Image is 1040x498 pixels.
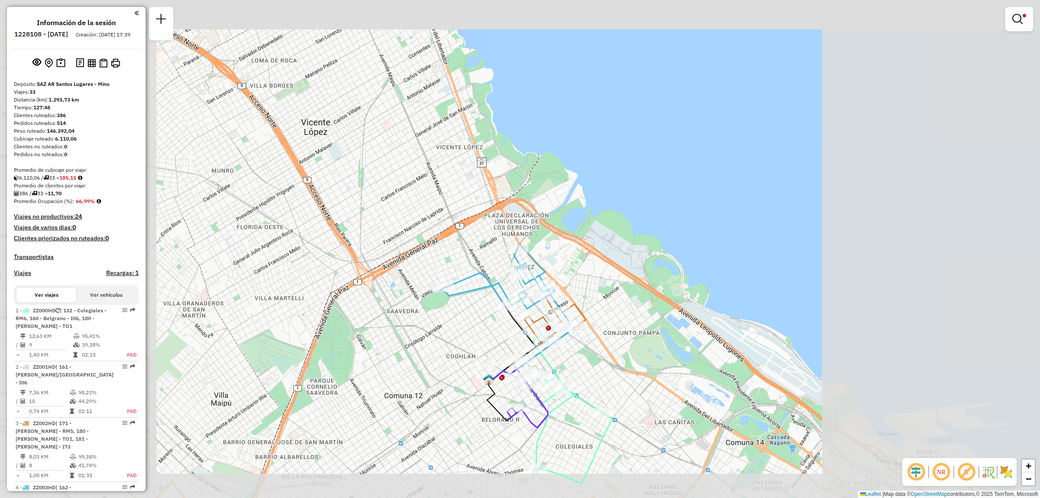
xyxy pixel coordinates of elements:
[14,151,139,158] div: Pedidos no ruteados:
[14,111,139,119] div: Clientes ruteados:
[33,307,55,314] span: ZZ000HD
[70,454,76,459] i: % Peso en uso
[14,166,139,174] div: Promedio de cubicaje por viaje:
[20,454,26,459] i: Distancia (km)
[70,409,74,414] i: Tiempo en ruta
[16,420,89,450] span: 3 -
[70,463,76,468] i: % Cubicaje en uso
[57,112,66,118] strong: 386
[1022,459,1035,472] a: Zoom in
[86,57,97,69] button: Indicadores de ruteo por viaje
[72,223,76,231] strong: 0
[78,452,116,461] td: 99,38%
[72,31,134,39] div: Creación: [DATE] 17:39
[29,471,69,480] td: 1,00 KM
[16,341,20,349] td: /
[16,407,20,416] td: =
[1022,472,1035,485] a: Zoom out
[14,175,19,180] i: Cubicaje ruteado
[911,491,948,497] a: OpenStreetMap
[55,308,60,313] i: Vehículo ya utilizado en esta sesión
[1026,460,1031,471] span: +
[956,462,977,482] span: Mostrar etiqueta
[14,269,31,277] a: Viajes
[14,213,139,220] h4: Viajes no productivos:
[57,120,66,126] strong: 514
[29,388,69,397] td: 7,36 KM
[29,452,69,461] td: 8,03 KM
[860,491,881,497] a: Leaflet
[106,269,139,277] h4: Recargas: 1
[105,234,109,242] strong: 0
[16,471,20,480] td: =
[29,351,73,359] td: 1,40 KM
[117,351,137,359] td: FAD
[97,199,101,204] em: Promedio calculado usando la ocupación más alta (%Peso o %Cubicaje) de cada viaje en la sesión. N...
[16,397,20,406] td: /
[14,127,139,135] div: Peso ruteado:
[43,56,55,70] button: Centro del mapa en el depósito o punto de apoyo
[153,10,170,30] a: Nueva sesión y búsqueda
[16,351,20,359] td: =
[31,56,43,70] button: Ver sesión original
[29,341,73,349] td: 9
[130,308,135,313] em: Ruta exportada
[20,399,26,404] i: Clientes
[29,88,36,95] strong: 33
[33,364,55,370] span: ZZ001HD
[130,364,135,369] em: Ruta exportada
[14,88,139,96] div: Viajes:
[14,135,139,143] div: Cubicaje ruteado:
[14,30,68,38] h6: 1228108 - [DATE]
[14,104,139,111] div: Tiempo:
[483,374,494,385] img: UDC - Santos Lugares
[33,484,55,491] span: ZZ003HD
[14,119,139,127] div: Pedidos ruteados:
[20,342,26,347] i: Clientes
[29,461,69,470] td: 8
[14,235,139,242] h4: Clientes priorizados no ruteados:
[33,104,50,111] strong: 127:48
[49,96,79,103] strong: 1.293,73 km
[882,491,884,497] span: |
[47,128,75,134] strong: 146.392,04
[14,174,139,182] div: 6.110,06 / 33 =
[73,334,80,339] i: % Peso en uso
[122,364,127,369] em: Opciones
[78,461,116,470] td: 41,74%
[81,332,117,341] td: 95,41%
[81,351,117,359] td: 02:15
[981,465,995,479] img: Flujo de la calle
[16,364,114,386] span: 2 -
[73,342,80,347] i: % Cubicaje en uso
[130,485,135,490] em: Ruta exportada
[122,485,127,490] em: Opciones
[37,19,116,27] h4: Información de la sesión
[14,198,74,204] span: Promedio Ocupación (%):
[16,307,107,329] span: | 132 - Colegiales - RM6, 160 - Belgrano - I06, 180 - [PERSON_NAME] - TO1
[16,288,76,302] button: Ver viajes
[20,334,26,339] i: Distancia (km)
[73,352,78,357] i: Tiempo en ruta
[74,56,86,70] button: Log de desbloqueo de sesión
[858,491,1040,498] div: Map data © contributors,© 2025 TomTom, Microsoft
[20,463,26,468] i: Clientes
[78,471,116,480] td: 01:33
[55,56,67,70] button: Sugerencias de ruteo
[16,307,107,329] span: 1 -
[64,151,67,157] strong: 0
[14,253,139,261] h4: Transportistas
[70,390,76,395] i: % Peso en uso
[999,465,1013,479] img: Mostrar / Ocultar sectores
[931,462,952,482] span: Ocultar NR
[14,96,139,104] div: Distancia (km):
[1023,14,1026,17] span: Filtro Ativo
[78,175,82,180] i: Meta de cubicaje/viaje: 250,00 Diferencia: -64,85
[14,182,139,190] div: Promedio de clientes por viaje:
[78,388,116,397] td: 98,23%
[16,364,114,386] span: | 161 - [PERSON_NAME]/[GEOGRAPHIC_DATA] - I06
[48,190,62,197] strong: 11,70
[78,407,116,416] td: 02:11
[14,190,139,197] div: 386 / 33 =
